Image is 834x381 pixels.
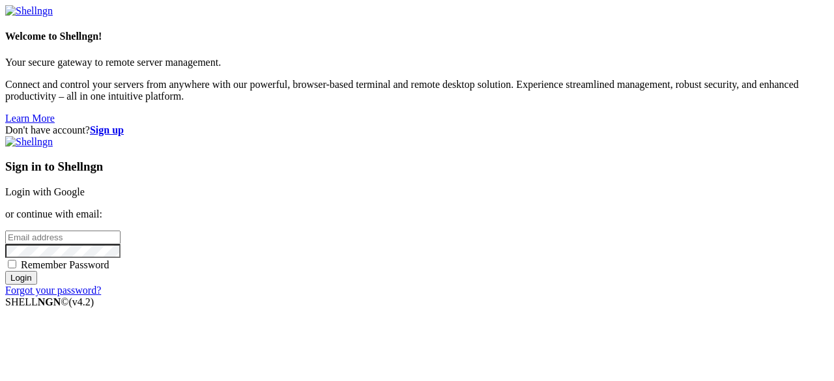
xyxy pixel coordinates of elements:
[5,31,829,42] h4: Welcome to Shellngn!
[90,124,124,135] a: Sign up
[5,271,37,285] input: Login
[5,57,829,68] p: Your secure gateway to remote server management.
[69,296,94,307] span: 4.2.0
[38,296,61,307] b: NGN
[5,136,53,148] img: Shellngn
[5,5,53,17] img: Shellngn
[21,259,109,270] span: Remember Password
[5,160,829,174] h3: Sign in to Shellngn
[5,208,829,220] p: or continue with email:
[5,124,829,136] div: Don't have account?
[5,285,101,296] a: Forgot your password?
[8,260,16,268] input: Remember Password
[5,231,121,244] input: Email address
[5,113,55,124] a: Learn More
[5,296,94,307] span: SHELL ©
[5,186,85,197] a: Login with Google
[5,79,829,102] p: Connect and control your servers from anywhere with our powerful, browser-based terminal and remo...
